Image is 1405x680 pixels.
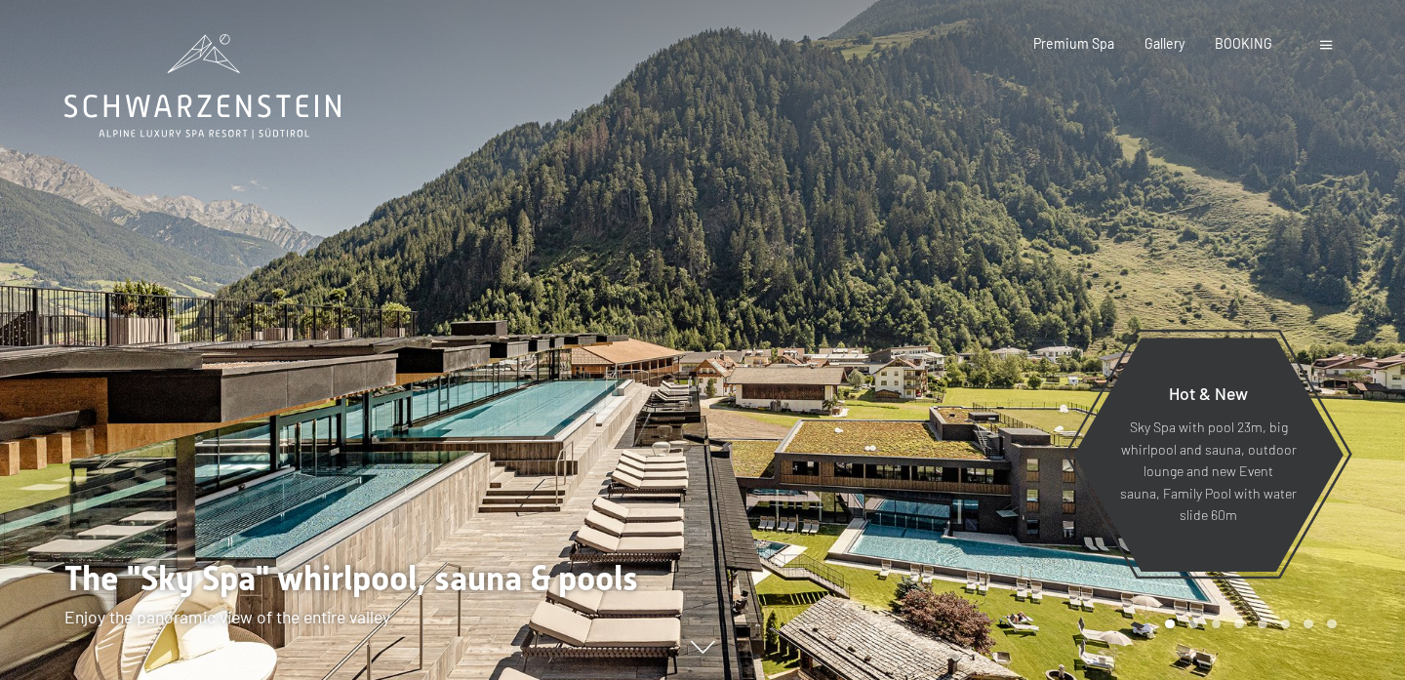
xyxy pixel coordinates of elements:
div: Carousel Page 3 [1212,620,1222,629]
div: Carousel Page 5 [1258,620,1267,629]
span: Hot & New [1169,382,1248,404]
div: Carousel Page 8 [1327,620,1337,629]
div: Carousel Page 2 [1188,620,1198,629]
a: BOOKING [1215,35,1272,52]
a: Premium Spa [1033,35,1114,52]
div: Carousel Page 4 [1234,620,1244,629]
div: Carousel Page 1 (Current Slide) [1165,620,1175,629]
a: Gallery [1144,35,1184,52]
p: Sky Spa with pool 23m, big whirlpool and sauna, outdoor lounge and new Event sauna, Family Pool w... [1115,417,1302,527]
div: Carousel Pagination [1158,620,1336,629]
div: Carousel Page 7 [1304,620,1313,629]
a: Hot & New Sky Spa with pool 23m, big whirlpool and sauna, outdoor lounge and new Event sauna, Fam... [1072,337,1345,573]
div: Carousel Page 6 [1281,620,1291,629]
